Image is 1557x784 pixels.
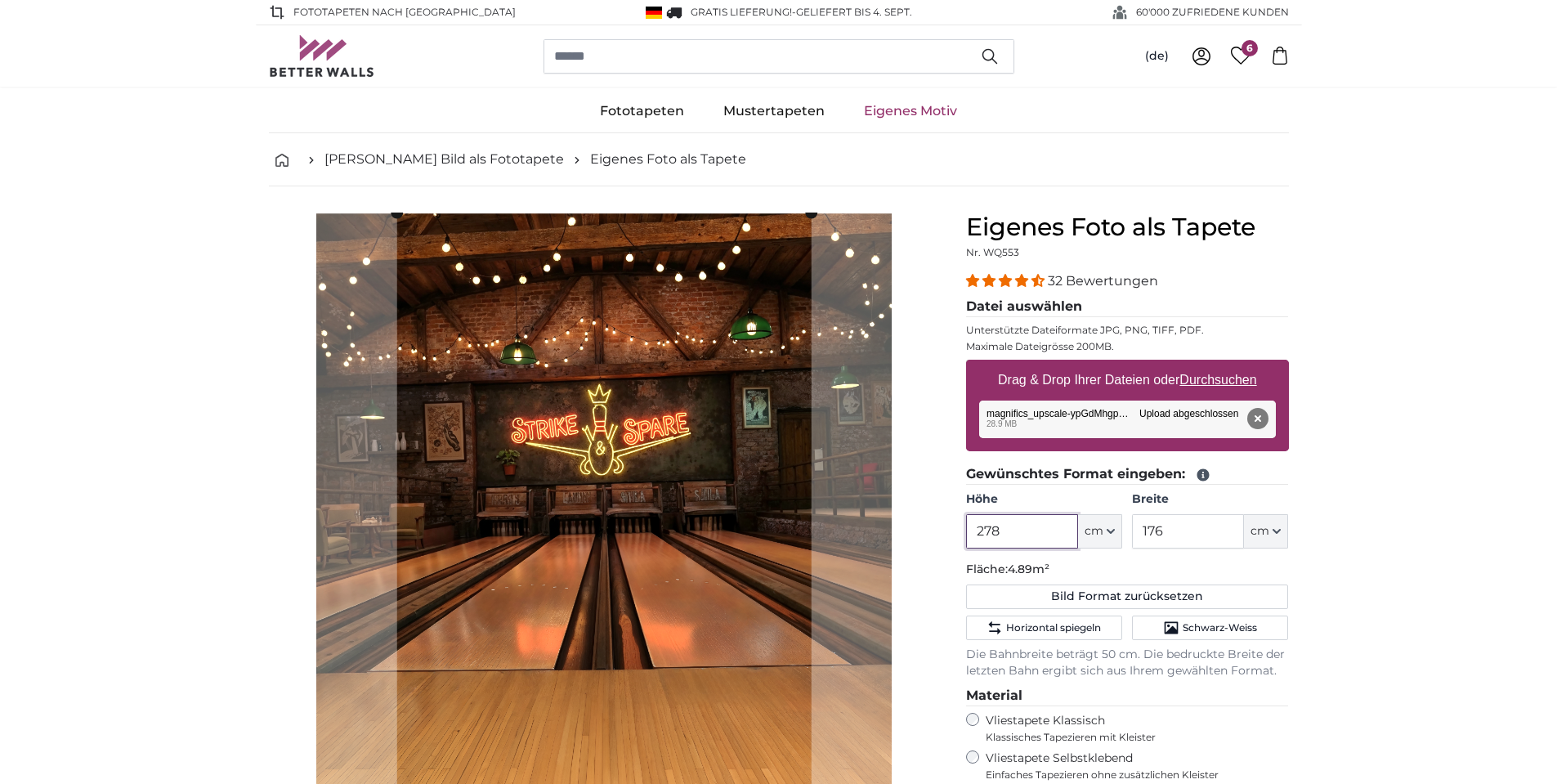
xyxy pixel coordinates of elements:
label: Breite [1132,491,1288,508]
span: 60'000 ZUFRIEDENE KUNDEN [1136,5,1289,20]
button: cm [1078,514,1122,549]
span: GRATIS Lieferung! [691,6,792,18]
span: 4.89m² [1008,562,1049,576]
button: cm [1244,514,1288,549]
span: Fototapeten nach [GEOGRAPHIC_DATA] [293,5,516,20]
span: Klassisches Tapezieren mit Kleister [986,731,1275,744]
img: Deutschland [646,7,662,19]
label: Vliestapete Klassisch [986,713,1275,744]
span: Horizontal spiegeln [1006,621,1101,634]
a: Mustertapeten [704,90,844,132]
span: Nr. WQ553 [966,246,1019,258]
p: Fläche: [966,562,1289,578]
a: Eigenes Motiv [844,90,977,132]
legend: Datei auswählen [966,297,1289,317]
a: Fototapeten [580,90,704,132]
span: Schwarz-Weiss [1183,621,1257,634]
p: Unterstützte Dateiformate JPG, PNG, TIFF, PDF. [966,324,1289,337]
img: Betterwalls [269,35,375,77]
h1: Eigenes Foto als Tapete [966,213,1289,242]
button: (de) [1132,42,1182,71]
nav: breadcrumbs [269,133,1289,186]
a: [PERSON_NAME] Bild als Fototapete [324,150,564,169]
span: - [792,6,912,18]
u: Durchsuchen [1179,373,1256,387]
legend: Gewünschtes Format eingeben: [966,464,1289,485]
span: 4.31 stars [966,273,1048,289]
label: Drag & Drop Ihrer Dateien oder [991,364,1264,396]
legend: Material [966,686,1289,706]
button: Horizontal spiegeln [966,616,1122,640]
button: Bild Format zurücksetzen [966,585,1289,609]
span: 6 [1242,40,1258,56]
span: cm [1251,523,1269,540]
span: Einfaches Tapezieren ohne zusätzlichen Kleister [986,768,1289,782]
span: cm [1085,523,1103,540]
p: Die Bahnbreite beträgt 50 cm. Die bedruckte Breite der letzten Bahn ergibt sich aus Ihrem gewählt... [966,647,1289,679]
p: Maximale Dateigrösse 200MB. [966,340,1289,353]
a: Eigenes Foto als Tapete [590,150,746,169]
button: Schwarz-Weiss [1132,616,1288,640]
label: Vliestapete Selbstklebend [986,750,1289,782]
span: Geliefert bis 4. Sept. [796,6,912,18]
span: 32 Bewertungen [1048,273,1158,289]
label: Höhe [966,491,1122,508]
